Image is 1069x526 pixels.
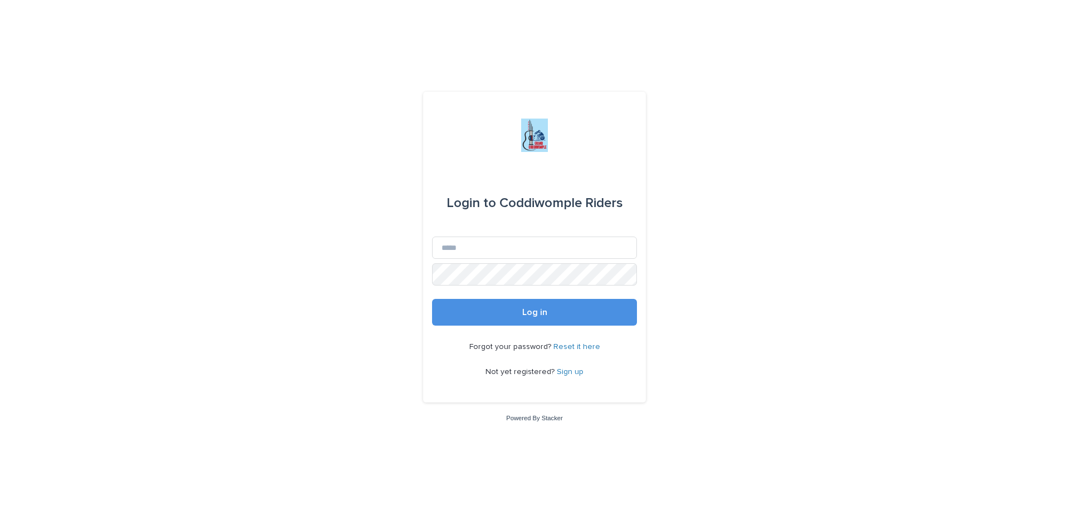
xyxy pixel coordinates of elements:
span: Log in [522,308,547,317]
a: Reset it here [553,343,600,351]
img: jxsLJbdS1eYBI7rVAS4p [521,119,548,152]
div: Coddiwomple Riders [447,188,623,219]
a: Powered By Stacker [506,415,562,421]
span: Login to [447,196,496,210]
button: Log in [432,299,637,326]
span: Forgot your password? [469,343,553,351]
a: Sign up [557,368,583,376]
span: Not yet registered? [486,368,557,376]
